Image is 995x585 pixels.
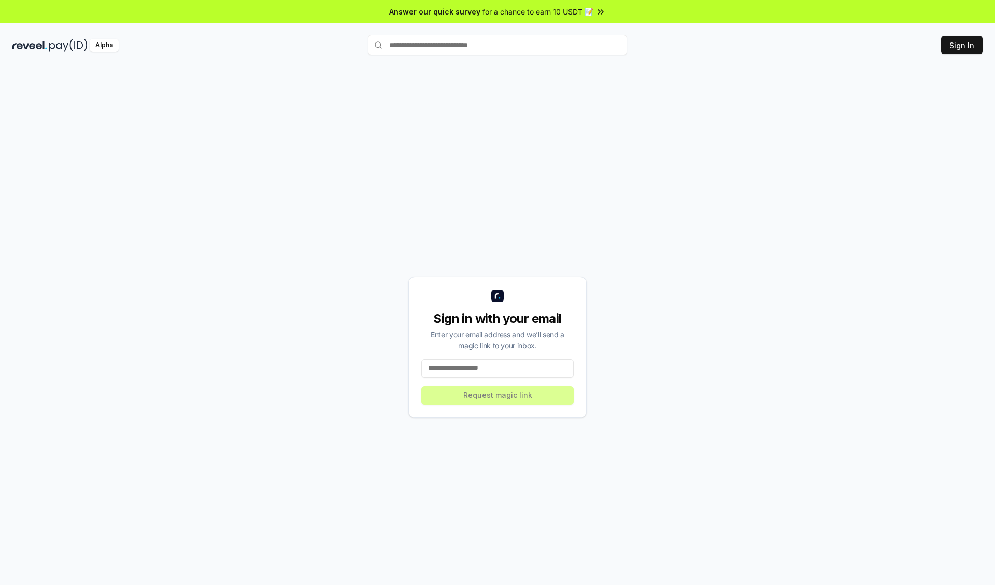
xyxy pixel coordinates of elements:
div: Enter your email address and we’ll send a magic link to your inbox. [421,329,574,351]
span: Answer our quick survey [389,6,480,17]
img: pay_id [49,39,88,52]
button: Sign In [941,36,983,54]
img: reveel_dark [12,39,47,52]
img: logo_small [491,290,504,302]
span: for a chance to earn 10 USDT 📝 [482,6,593,17]
div: Alpha [90,39,119,52]
div: Sign in with your email [421,310,574,327]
